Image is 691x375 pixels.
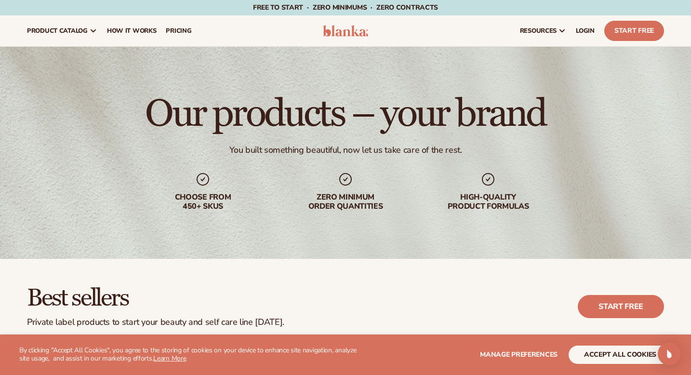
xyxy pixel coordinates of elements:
[426,193,550,211] div: High-quality product formulas
[27,286,284,311] h2: Best sellers
[515,15,571,46] a: resources
[145,94,545,133] h1: Our products – your brand
[107,27,157,35] span: How It Works
[141,193,265,211] div: Choose from 450+ Skus
[27,27,88,35] span: product catalog
[253,3,438,12] span: Free to start · ZERO minimums · ZERO contracts
[22,15,102,46] a: product catalog
[576,27,595,35] span: LOGIN
[166,27,191,35] span: pricing
[153,354,186,363] a: Learn More
[27,317,284,328] div: Private label products to start your beauty and self care line [DATE].
[284,193,407,211] div: Zero minimum order quantities
[578,295,664,318] a: Start free
[323,25,368,37] img: logo
[161,15,196,46] a: pricing
[520,27,557,35] span: resources
[229,145,462,156] div: You built something beautiful, now let us take care of the rest.
[102,15,161,46] a: How It Works
[604,21,664,41] a: Start Free
[658,342,681,365] div: Open Intercom Messenger
[19,347,359,363] p: By clicking "Accept All Cookies", you agree to the storing of cookies on your device to enhance s...
[480,346,558,364] button: Manage preferences
[480,350,558,359] span: Manage preferences
[569,346,672,364] button: accept all cookies
[571,15,599,46] a: LOGIN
